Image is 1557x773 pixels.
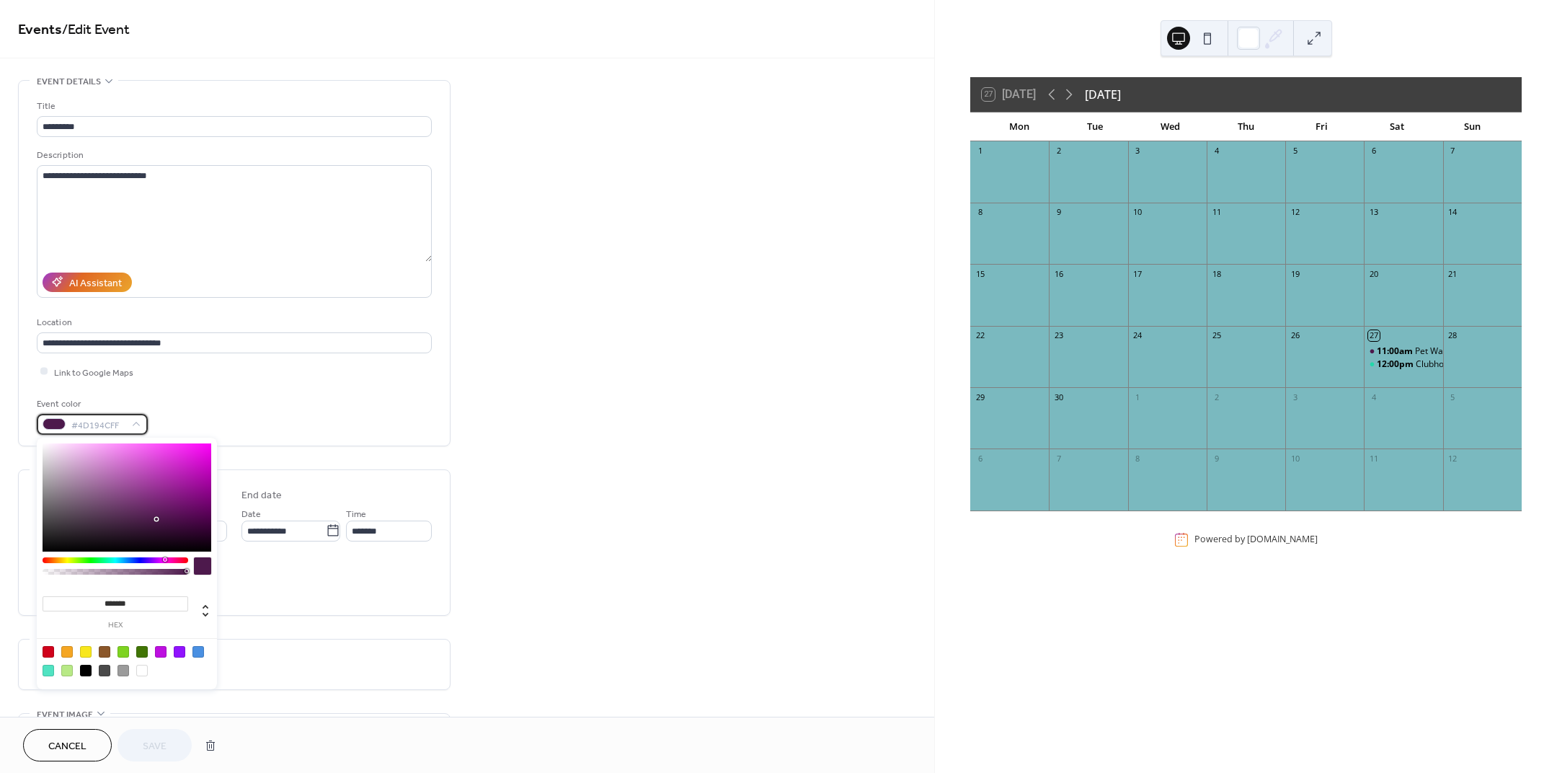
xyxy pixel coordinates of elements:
div: Thu [1208,112,1284,141]
div: 4 [1368,392,1379,402]
div: #FFFFFF [136,665,148,676]
div: 4 [1211,146,1222,156]
div: 21 [1447,268,1458,279]
span: Time [346,506,366,521]
div: 7 [1053,453,1064,464]
div: 5 [1290,146,1300,156]
div: 26 [1290,330,1300,341]
div: 13 [1368,207,1379,218]
div: 11 [1211,207,1222,218]
a: [DOMAIN_NAME] [1247,534,1318,546]
div: Pet Wants [1415,345,1455,358]
div: 11 [1368,453,1379,464]
div: #7ED321 [117,646,129,658]
div: Clubhound [1364,358,1442,371]
div: 2 [1053,146,1064,156]
div: Description [37,148,429,163]
label: hex [43,622,188,630]
div: 12 [1447,453,1458,464]
span: / Edit Event [62,16,130,44]
span: Event details [37,74,101,89]
span: #4D194CFF [71,418,125,433]
span: Event image [37,707,93,723]
button: Cancel [23,729,112,761]
div: 8 [1132,453,1143,464]
div: Title [37,99,429,114]
div: #F8E71C [80,646,92,658]
div: 3 [1132,146,1143,156]
span: Date [241,506,261,521]
div: Sun [1434,112,1510,141]
div: Clubhound [1416,358,1459,371]
div: #9B9B9B [117,665,129,676]
button: AI Assistant [43,273,132,292]
div: [DATE] [1085,86,1121,103]
div: Tue [1057,112,1133,141]
div: 15 [975,268,985,279]
div: 24 [1132,330,1143,341]
div: 25 [1211,330,1222,341]
div: 16 [1053,268,1064,279]
div: 3 [1290,392,1300,402]
div: End date [241,488,282,503]
div: 2 [1211,392,1222,402]
span: 11:00am [1377,345,1415,358]
span: 12:00pm [1377,358,1416,371]
div: Location [37,315,429,330]
div: 10 [1132,207,1143,218]
div: #000000 [80,665,92,676]
div: 30 [1053,392,1064,402]
div: 28 [1447,330,1458,341]
div: 1 [1132,392,1143,402]
div: Powered by [1194,534,1318,546]
div: Wed [1132,112,1208,141]
div: Fri [1284,112,1359,141]
div: 27 [1368,330,1379,341]
div: Pet Wants [1364,345,1442,358]
div: 6 [1368,146,1379,156]
div: 22 [975,330,985,341]
div: #4A90E2 [192,646,204,658]
div: #8B572A [99,646,110,658]
div: 20 [1368,268,1379,279]
div: Event color [37,397,145,412]
div: #9013FE [174,646,185,658]
div: #BD10E0 [155,646,167,658]
div: 9 [1053,207,1064,218]
div: 6 [975,453,985,464]
div: 17 [1132,268,1143,279]
div: 19 [1290,268,1300,279]
div: #4A4A4A [99,665,110,676]
div: 18 [1211,268,1222,279]
div: 12 [1290,207,1300,218]
div: #D0021B [43,646,54,658]
div: Mon [982,112,1057,141]
div: AI Assistant [69,275,122,291]
div: 14 [1447,207,1458,218]
div: 5 [1447,392,1458,402]
div: #50E3C2 [43,665,54,676]
div: 1 [975,146,985,156]
div: 9 [1211,453,1222,464]
div: 10 [1290,453,1300,464]
span: Cancel [48,739,86,754]
div: 29 [975,392,985,402]
div: 23 [1053,330,1064,341]
div: 8 [975,207,985,218]
div: #F5A623 [61,646,73,658]
div: #417505 [136,646,148,658]
div: 7 [1447,146,1458,156]
div: #B8E986 [61,665,73,676]
span: Link to Google Maps [54,365,133,380]
a: Events [18,16,62,44]
div: Sat [1359,112,1435,141]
